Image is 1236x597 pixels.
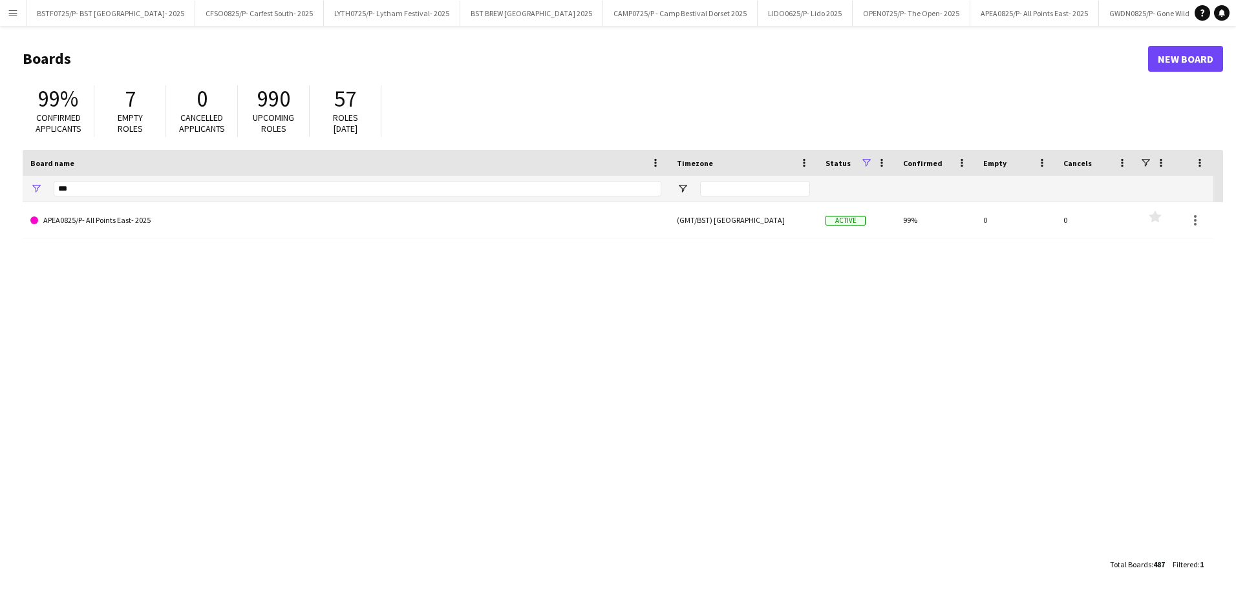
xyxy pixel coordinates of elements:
span: 7 [125,85,136,113]
span: 57 [334,85,356,113]
span: Filtered [1173,560,1198,569]
span: Confirmed applicants [36,112,81,134]
button: OPEN0725/P- The Open- 2025 [853,1,970,26]
button: BST BREW [GEOGRAPHIC_DATA] 2025 [460,1,603,26]
div: : [1173,552,1204,577]
span: Empty [983,158,1007,168]
span: Cancelled applicants [179,112,225,134]
input: Board name Filter Input [54,181,661,196]
button: LYTH0725/P- Lytham Festival- 2025 [324,1,460,26]
span: Status [826,158,851,168]
span: 487 [1153,560,1165,569]
span: 99% [38,85,78,113]
button: BSTF0725/P- BST [GEOGRAPHIC_DATA]- 2025 [27,1,195,26]
div: 99% [895,202,975,238]
div: 0 [1056,202,1136,238]
h1: Boards [23,49,1148,68]
span: Total Boards [1110,560,1151,569]
span: Board name [30,158,74,168]
span: Upcoming roles [253,112,294,134]
span: Empty roles [118,112,143,134]
span: Active [826,216,866,225]
span: 990 [257,85,290,113]
a: New Board [1148,46,1223,72]
button: Open Filter Menu [677,183,688,194]
div: : [1110,552,1165,577]
div: (GMT/BST) [GEOGRAPHIC_DATA] [669,202,818,238]
button: LIDO0625/P- Lido 2025 [758,1,853,26]
input: Timezone Filter Input [700,181,810,196]
button: Open Filter Menu [30,183,42,194]
a: APEA0825/P- All Points East- 2025 [30,202,661,238]
div: 0 [975,202,1056,238]
span: Cancels [1063,158,1092,168]
span: Timezone [677,158,713,168]
button: CAMP0725/P - Camp Bestival Dorset 2025 [603,1,758,26]
span: Roles [DATE] [333,112,358,134]
button: APEA0825/P- All Points East- 2025 [970,1,1099,26]
span: Confirmed [903,158,943,168]
span: 0 [197,85,208,113]
span: 1 [1200,560,1204,569]
button: CFSO0825/P- Carfest South- 2025 [195,1,324,26]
